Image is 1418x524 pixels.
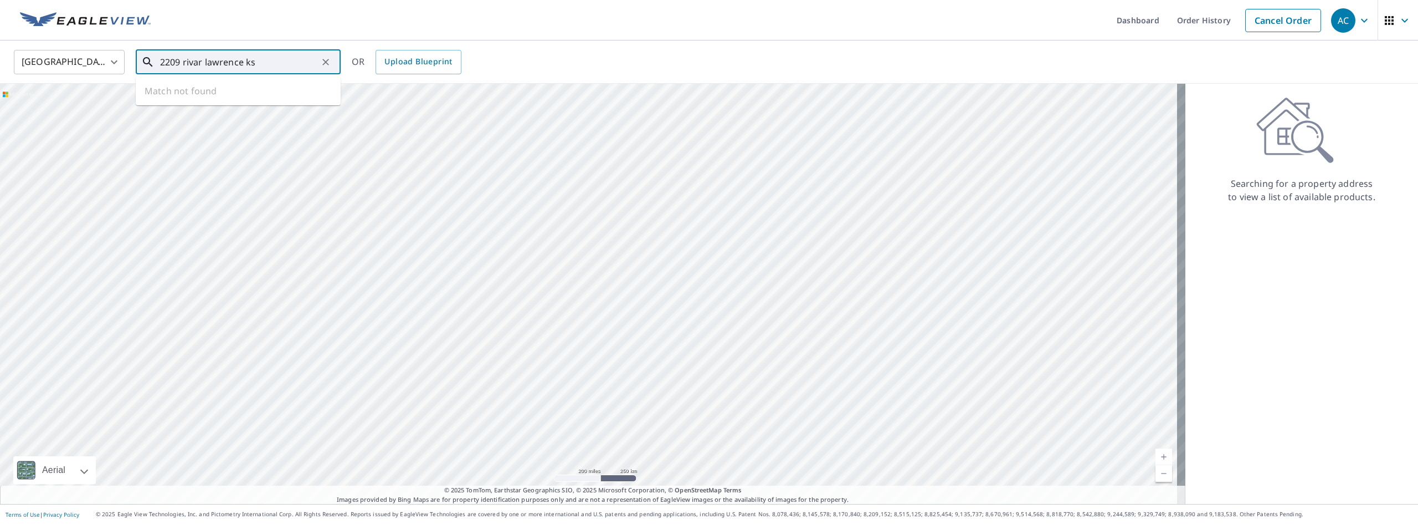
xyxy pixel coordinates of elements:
div: [GEOGRAPHIC_DATA] [14,47,125,78]
a: Current Level 5, Zoom Out [1155,465,1172,482]
span: © 2025 TomTom, Earthstar Geographics SIO, © 2025 Microsoft Corporation, © [444,486,742,495]
p: © 2025 Eagle View Technologies, Inc. and Pictometry International Corp. All Rights Reserved. Repo... [96,510,1412,518]
input: Search by address or latitude-longitude [160,47,318,78]
a: OpenStreetMap [675,486,721,494]
div: Aerial [13,456,96,484]
a: Cancel Order [1245,9,1321,32]
a: Privacy Policy [43,511,79,518]
a: Terms of Use [6,511,40,518]
div: Aerial [39,456,69,484]
p: Searching for a property address to view a list of available products. [1227,177,1376,204]
button: Clear [318,54,333,70]
a: Upload Blueprint [376,50,461,74]
img: EV Logo [20,12,151,29]
a: Current Level 5, Zoom In [1155,449,1172,465]
div: AC [1331,8,1355,33]
span: Upload Blueprint [384,55,452,69]
p: | [6,511,79,518]
a: Terms [723,486,742,494]
div: OR [352,50,461,74]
